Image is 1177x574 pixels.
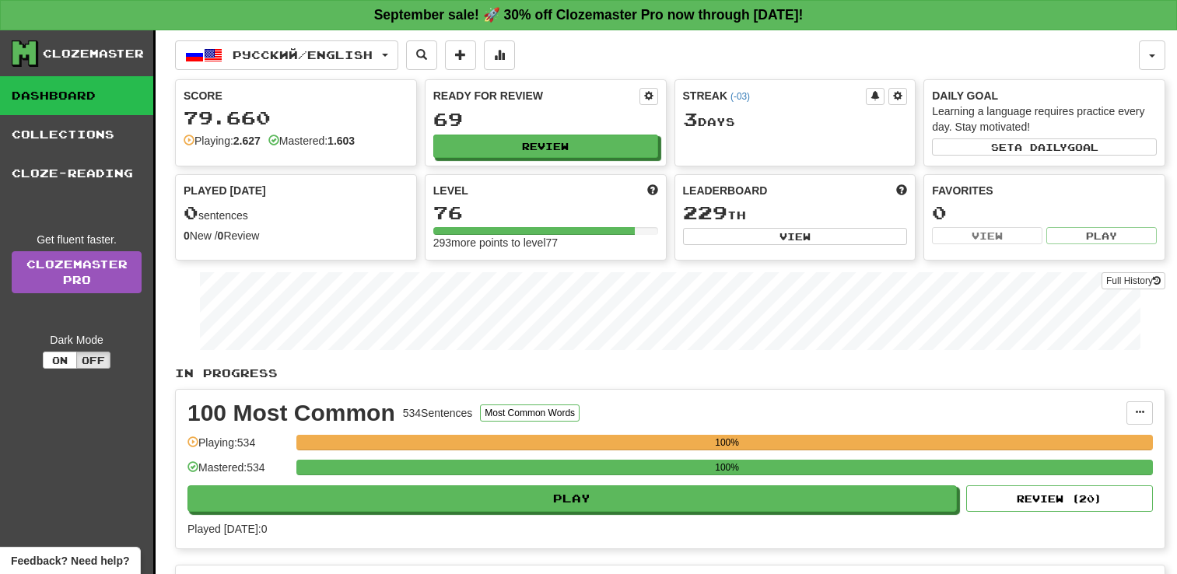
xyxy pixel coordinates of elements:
[932,88,1157,103] div: Daily Goal
[932,203,1157,222] div: 0
[187,523,267,535] span: Played [DATE]: 0
[187,435,289,460] div: Playing: 534
[43,352,77,369] button: On
[43,46,144,61] div: Clozemaster
[683,203,908,223] div: th
[1014,142,1067,152] span: a daily
[328,135,355,147] strong: 1.603
[896,183,907,198] span: This week in points, UTC
[966,485,1153,512] button: Review (20)
[683,183,768,198] span: Leaderboard
[932,103,1157,135] div: Learning a language requires practice every day. Stay motivated!
[301,435,1153,450] div: 100%
[683,108,698,130] span: 3
[184,183,266,198] span: Played [DATE]
[932,138,1157,156] button: Seta dailygoal
[184,108,408,128] div: 79.660
[187,485,957,512] button: Play
[76,352,110,369] button: Off
[730,91,750,102] a: (-03)
[932,227,1042,244] button: View
[184,203,408,223] div: sentences
[683,110,908,130] div: Day s
[480,404,580,422] button: Most Common Words
[683,201,727,223] span: 229
[187,401,395,425] div: 100 Most Common
[12,251,142,293] a: ClozemasterPro
[184,88,408,103] div: Score
[406,40,437,70] button: Search sentences
[433,203,658,222] div: 76
[932,183,1157,198] div: Favorites
[11,553,129,569] span: Open feedback widget
[218,229,224,242] strong: 0
[301,460,1153,475] div: 100%
[187,460,289,485] div: Mastered: 534
[683,228,908,245] button: View
[184,201,198,223] span: 0
[683,88,867,103] div: Streak
[233,48,373,61] span: Русский / English
[184,133,261,149] div: Playing:
[647,183,658,198] span: Score more points to level up
[12,332,142,348] div: Dark Mode
[12,232,142,247] div: Get fluent faster.
[175,366,1165,381] p: In Progress
[433,135,658,158] button: Review
[403,405,473,421] div: 534 Sentences
[433,235,658,250] div: 293 more points to level 77
[184,228,408,243] div: New / Review
[433,110,658,129] div: 69
[1102,272,1165,289] button: Full History
[1046,227,1157,244] button: Play
[184,229,190,242] strong: 0
[268,133,355,149] div: Mastered:
[233,135,261,147] strong: 2.627
[374,7,804,23] strong: September sale! 🚀 30% off Clozemaster Pro now through [DATE]!
[433,88,639,103] div: Ready for Review
[433,183,468,198] span: Level
[445,40,476,70] button: Add sentence to collection
[484,40,515,70] button: More stats
[175,40,398,70] button: Русский/English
